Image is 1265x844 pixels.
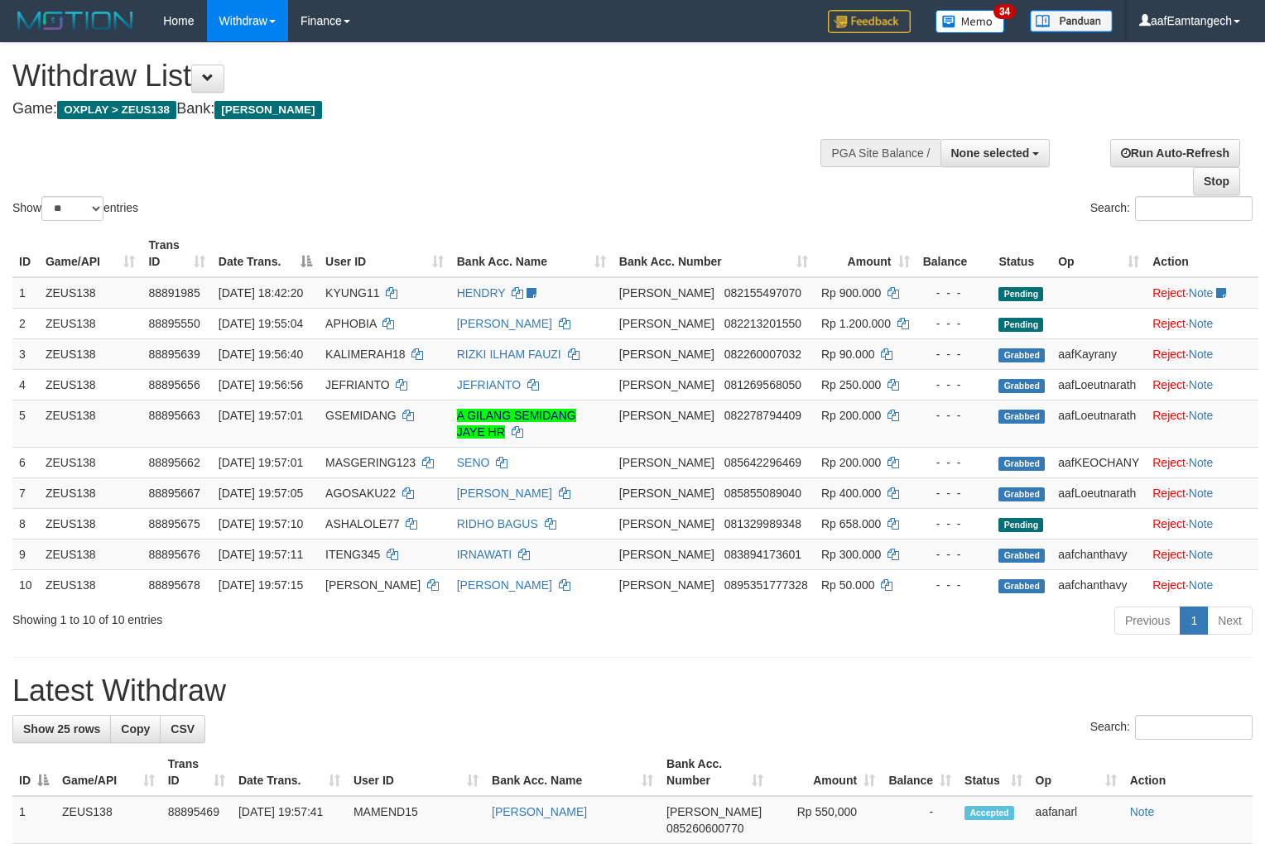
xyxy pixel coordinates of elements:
a: Reject [1152,348,1186,361]
span: [DATE] 19:56:56 [219,378,303,391]
div: - - - [923,516,986,532]
span: Accepted [964,806,1014,820]
a: Note [1189,456,1214,469]
th: Date Trans.: activate to sort column ascending [232,749,347,796]
div: PGA Site Balance / [820,139,940,167]
a: [PERSON_NAME] [492,805,587,818]
a: Run Auto-Refresh [1110,139,1240,167]
span: Copy 081269568050 to clipboard [724,378,801,391]
span: Rp 50.000 [821,578,875,592]
span: 34 [993,4,1016,19]
span: 88895675 [148,517,200,530]
span: Copy 085642296469 to clipboard [724,456,801,469]
td: · [1146,277,1258,309]
span: Rp 200.000 [821,409,881,422]
span: Rp 250.000 [821,378,881,391]
a: RIDHO BAGUS [457,517,538,530]
label: Show entries [12,196,138,221]
span: JEFRIANTO [325,378,390,391]
label: Search: [1090,196,1253,221]
td: 1 [12,796,55,844]
th: User ID: activate to sort column ascending [319,230,450,277]
div: - - - [923,454,986,471]
span: Grabbed [998,549,1045,563]
td: ZEUS138 [39,400,142,447]
th: Bank Acc. Number: activate to sort column ascending [660,749,770,796]
td: · [1146,338,1258,369]
td: 2 [12,308,39,338]
td: Rp 550,000 [770,796,882,844]
a: Reject [1152,378,1186,391]
a: Note [1189,517,1214,530]
td: 10 [12,569,39,600]
a: Reject [1152,487,1186,500]
th: Amount: activate to sort column ascending [815,230,916,277]
div: - - - [923,577,986,593]
td: · [1146,400,1258,447]
span: [DATE] 19:57:15 [219,578,303,592]
span: [PERSON_NAME] [619,548,714,561]
a: Reject [1152,517,1186,530]
a: Note [1189,286,1214,300]
span: [PERSON_NAME] [619,378,714,391]
a: Previous [1114,607,1181,635]
td: ZEUS138 [39,447,142,477]
th: Trans ID: activate to sort column ascending [142,230,211,277]
td: · [1146,539,1258,569]
th: Amount: activate to sort column ascending [770,749,882,796]
span: Copy 085260600770 to clipboard [666,822,743,835]
span: GSEMIDANG [325,409,397,422]
span: Rp 400.000 [821,487,881,500]
th: Op: activate to sort column ascending [1051,230,1146,277]
div: - - - [923,315,986,332]
th: Action [1146,230,1258,277]
td: ZEUS138 [39,539,142,569]
td: - [882,796,958,844]
span: [PERSON_NAME] [666,805,762,818]
span: [DATE] 19:57:01 [219,409,303,422]
img: Feedback.jpg [828,10,911,33]
span: [PERSON_NAME] [619,409,714,422]
td: · [1146,447,1258,477]
th: ID: activate to sort column descending [12,749,55,796]
th: Bank Acc. Name: activate to sort column ascending [450,230,613,277]
span: [DATE] 19:56:40 [219,348,303,361]
th: Date Trans.: activate to sort column descending [212,230,319,277]
a: RIZKI ILHAM FAUZI [457,348,561,361]
span: KYUNG11 [325,286,379,300]
a: Note [1189,348,1214,361]
div: - - - [923,546,986,563]
a: [PERSON_NAME] [457,578,552,592]
td: 7 [12,477,39,508]
th: Game/API: activate to sort column ascending [55,749,161,796]
span: APHOBIA [325,317,376,330]
span: [PERSON_NAME] [214,101,321,119]
div: - - - [923,285,986,301]
th: Trans ID: activate to sort column ascending [161,749,232,796]
a: IRNAWATI [457,548,512,561]
span: Grabbed [998,487,1045,501]
td: 1 [12,277,39,309]
span: Rp 200.000 [821,456,881,469]
span: 88895667 [148,487,200,500]
label: Search: [1090,715,1253,740]
td: ZEUS138 [39,308,142,338]
th: Action [1123,749,1253,796]
span: Copy [121,722,150,736]
span: CSV [171,722,195,736]
span: Copy 082278794409 to clipboard [724,409,801,422]
span: Rp 658.000 [821,517,881,530]
span: Grabbed [998,379,1045,393]
td: ZEUS138 [39,277,142,309]
th: Op: activate to sort column ascending [1029,749,1123,796]
span: [DATE] 19:55:04 [219,317,303,330]
td: aafKayrany [1051,338,1146,369]
span: None selected [951,146,1030,160]
td: · [1146,508,1258,539]
span: Copy 083894173601 to clipboard [724,548,801,561]
span: 88895550 [148,317,200,330]
th: User ID: activate to sort column ascending [347,749,485,796]
a: Note [1130,805,1155,818]
div: - - - [923,485,986,501]
span: [PERSON_NAME] [619,487,714,500]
